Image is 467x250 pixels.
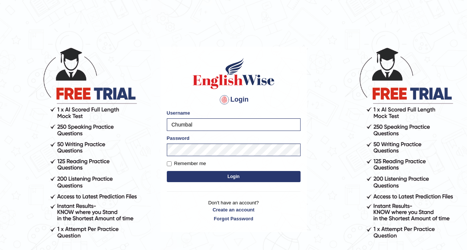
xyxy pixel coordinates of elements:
button: Login [167,171,301,182]
a: Create an account [167,206,301,213]
label: Username [167,109,190,116]
p: Don't have an account? [167,199,301,222]
a: Forgot Password [167,215,301,222]
label: Remember me [167,160,206,167]
h4: Login [167,94,301,106]
input: Remember me [167,161,172,166]
label: Password [167,135,189,142]
img: Logo of English Wise sign in for intelligent practice with AI [191,57,276,90]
